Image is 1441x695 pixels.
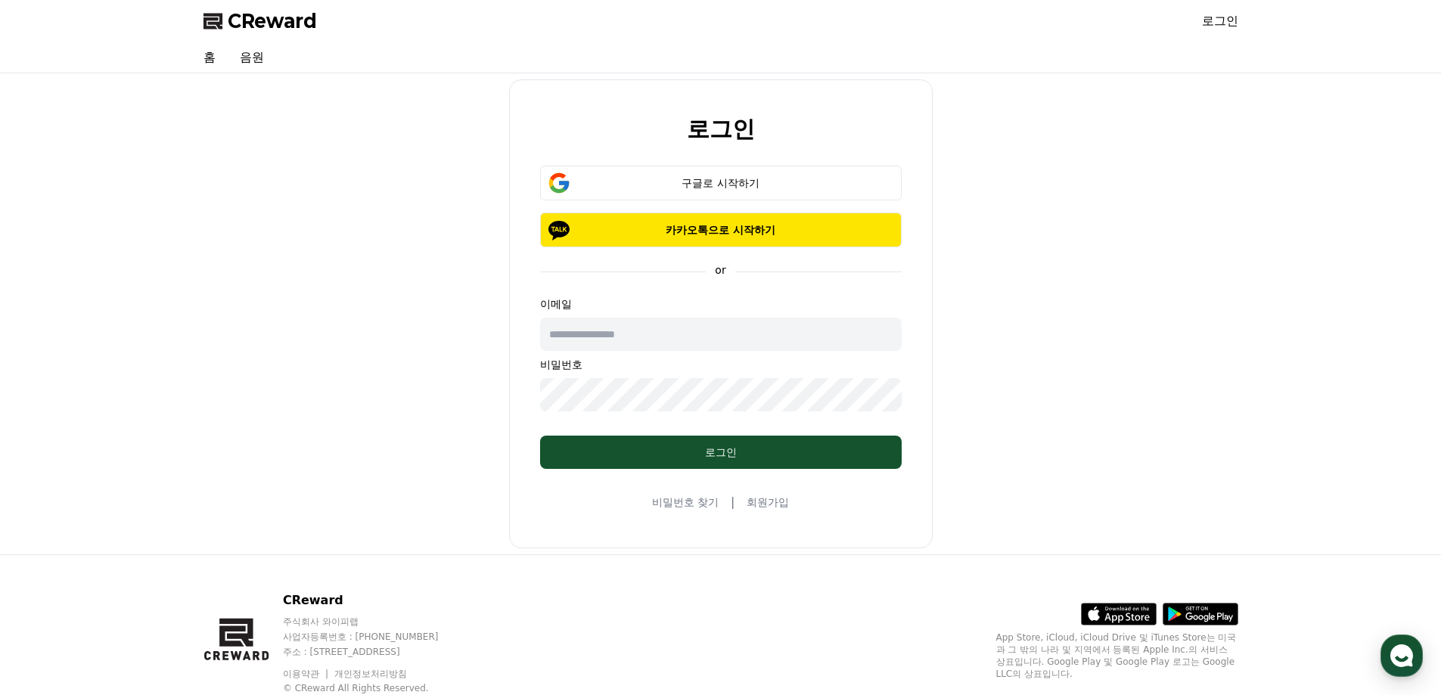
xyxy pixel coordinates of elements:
a: 로그인 [1202,12,1238,30]
a: CReward [203,9,317,33]
p: 주식회사 와이피랩 [283,616,467,628]
p: 이메일 [540,296,902,312]
button: 카카오톡으로 시작하기 [540,213,902,247]
p: 주소 : [STREET_ADDRESS] [283,646,467,658]
a: 이용약관 [283,669,331,679]
p: CReward [283,591,467,610]
span: 설정 [234,502,252,514]
a: 음원 [228,42,276,73]
button: 로그인 [540,436,902,469]
p: 비밀번호 [540,357,902,372]
p: App Store, iCloud, iCloud Drive 및 iTunes Store는 미국과 그 밖의 나라 및 지역에서 등록된 Apple Inc.의 서비스 상표입니다. Goo... [996,631,1238,680]
a: 비밀번호 찾기 [652,495,719,510]
a: 대화 [100,479,195,517]
h2: 로그인 [687,116,755,141]
a: 설정 [195,479,290,517]
a: 홈 [5,479,100,517]
span: CReward [228,9,317,33]
div: 구글로 시작하기 [562,175,880,191]
p: 사업자등록번호 : [PHONE_NUMBER] [283,631,467,643]
span: 홈 [48,502,57,514]
a: 홈 [191,42,228,73]
span: 대화 [138,503,157,515]
div: 로그인 [570,445,871,460]
p: or [706,262,734,278]
span: | [731,493,734,511]
button: 구글로 시작하기 [540,166,902,200]
a: 개인정보처리방침 [334,669,407,679]
p: 카카오톡으로 시작하기 [562,222,880,237]
p: © CReward All Rights Reserved. [283,682,467,694]
a: 회원가입 [747,495,789,510]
